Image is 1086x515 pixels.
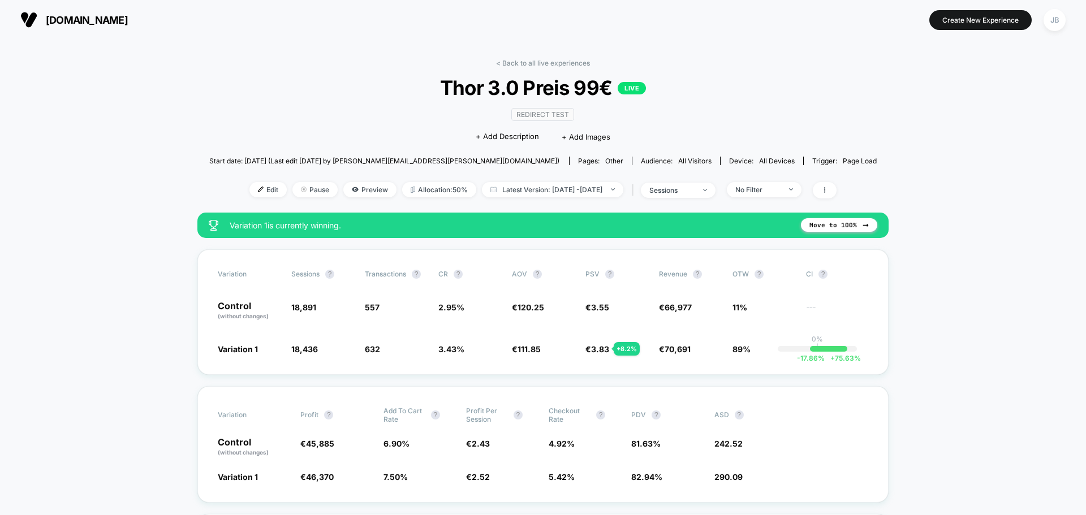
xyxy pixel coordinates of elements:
span: 75.63 % [825,354,861,362]
div: JB [1044,9,1066,31]
img: rebalance [411,187,415,193]
span: Allocation: 50% [402,182,476,197]
span: 46,370 [306,472,334,482]
p: 0% [812,335,823,343]
img: edit [258,187,264,192]
span: Revenue [659,270,687,278]
span: Thor 3.0 Preis 99€ [243,76,843,99]
span: 2.52 [472,472,490,482]
span: 3.55 [591,302,609,312]
span: 45,885 [306,439,334,448]
img: calendar [490,187,497,192]
span: CR [438,270,448,278]
span: CI [806,270,868,279]
span: € [300,439,334,448]
img: end [789,188,793,191]
button: Create New Experience [929,10,1032,30]
img: end [611,188,615,191]
span: [DOMAIN_NAME] [46,14,128,26]
button: ? [412,270,421,279]
button: ? [605,270,614,279]
span: € [512,344,541,354]
span: Profit Per Session [466,406,508,423]
span: OTW [732,270,795,279]
span: € [512,302,544,312]
span: Checkout Rate [549,406,591,423]
span: 82.94 % [631,472,662,482]
span: Transactions [365,270,406,278]
button: ? [533,270,542,279]
span: Add To Cart Rate [383,406,425,423]
button: ? [514,410,523,419]
img: success_star [209,220,218,231]
span: 3.43 % [438,344,464,354]
span: € [466,439,490,448]
span: Variation [218,270,280,279]
span: All Visitors [678,157,712,165]
span: 632 [365,344,380,354]
span: Pause [292,182,338,197]
button: ? [818,270,828,279]
button: ? [454,270,463,279]
span: 557 [365,302,380,312]
button: ? [755,270,764,279]
span: Profit [300,410,318,419]
button: ? [431,410,440,419]
img: end [703,189,707,191]
a: < Back to all live experiences [496,59,590,67]
span: Variation [218,406,280,423]
span: + Add Images [562,132,610,141]
span: 89% [732,344,751,354]
span: 4.92 % [549,439,575,448]
span: (without changes) [218,449,269,456]
span: Sessions [291,270,320,278]
span: Start date: [DATE] (Last edit [DATE] by [PERSON_NAME][EMAIL_ADDRESS][PERSON_NAME][DOMAIN_NAME]) [209,157,559,165]
span: € [585,302,609,312]
span: € [659,344,691,354]
div: Trigger: [812,157,877,165]
span: AOV [512,270,527,278]
div: sessions [649,186,695,194]
span: 18,436 [291,344,318,354]
img: Visually logo [20,11,37,28]
span: Variation 1 [218,472,258,482]
span: all devices [759,157,795,165]
span: 18,891 [291,302,316,312]
button: ? [325,270,334,279]
span: 2.43 [472,439,490,448]
span: + [830,354,835,362]
span: Edit [249,182,287,197]
p: Control [218,301,280,321]
span: Device: [720,157,803,165]
p: Control [218,438,289,457]
button: ? [324,410,333,419]
span: PSV [585,270,600,278]
span: 66,977 [665,302,692,312]
span: € [585,344,609,354]
span: 120.25 [518,302,544,312]
span: 81.63 % [631,439,661,448]
button: Move to 100% [801,218,877,232]
span: 111.85 [518,344,541,354]
div: No Filter [735,185,781,194]
button: [DOMAIN_NAME] [17,11,131,29]
span: € [300,472,334,482]
span: Variation 1 [218,344,258,354]
div: Pages: [578,157,623,165]
span: | [629,182,641,198]
span: --- [806,304,868,321]
p: LIVE [618,82,646,94]
span: Variation 1 is currently winning. [230,220,790,230]
span: € [466,472,490,482]
div: + 8.2 % [614,342,640,356]
button: ? [735,410,744,419]
img: end [301,187,307,192]
span: 70,691 [665,344,691,354]
button: ? [693,270,702,279]
span: 2.95 % [438,302,464,312]
span: Page Load [843,157,877,165]
p: | [816,343,818,352]
span: 5.42 % [549,472,575,482]
button: JB [1040,8,1069,32]
button: ? [652,410,661,419]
